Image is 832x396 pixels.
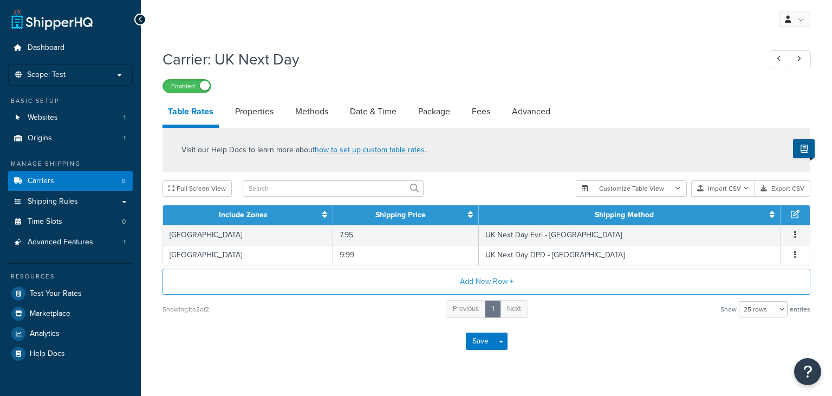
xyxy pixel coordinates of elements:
a: Carriers8 [8,171,133,191]
a: Marketplace [8,304,133,323]
h1: Carrier: UK Next Day [162,49,750,70]
a: Shipping Method [595,209,654,220]
a: Time Slots0 [8,212,133,232]
li: Time Slots [8,212,133,232]
label: Enabled [163,80,211,93]
span: 0 [122,217,126,226]
div: Basic Setup [8,96,133,106]
a: Analytics [8,324,133,343]
td: 9.99 [333,245,479,265]
a: 1 [485,300,501,318]
div: Showing 1 to 2 of 2 [162,302,209,317]
a: Next Record [790,50,811,68]
a: Table Rates [162,99,219,128]
button: Export CSV [755,180,810,197]
span: Help Docs [30,349,65,359]
span: 1 [123,238,126,247]
span: 1 [123,134,126,143]
button: Full Screen View [162,180,232,197]
a: Previous [446,300,486,318]
p: Visit our Help Docs to learn more about . [181,144,426,156]
button: Open Resource Center [794,358,821,385]
button: Import CSV [691,180,755,197]
a: Websites1 [8,108,133,128]
button: Add New Row + [162,269,810,295]
span: Advanced Features [28,238,93,247]
span: Websites [28,113,58,122]
td: 7.95 [333,225,479,245]
span: Carriers [28,177,54,186]
span: Next [507,303,521,314]
button: Save [466,333,495,350]
span: Dashboard [28,43,64,53]
a: Shipping Price [375,209,426,220]
a: Next [500,300,528,318]
td: [GEOGRAPHIC_DATA] [163,225,333,245]
a: how to set up custom table rates [315,144,425,155]
a: Previous Record [770,50,791,68]
span: Time Slots [28,217,62,226]
div: Manage Shipping [8,159,133,168]
a: Include Zones [219,209,268,220]
a: Fees [466,99,496,125]
span: Scope: Test [27,70,66,80]
a: Methods [290,99,334,125]
a: Dashboard [8,38,133,58]
a: Advanced Features1 [8,232,133,252]
span: Analytics [30,329,60,339]
td: UK Next Day Evri - [GEOGRAPHIC_DATA] [479,225,781,245]
span: Marketplace [30,309,70,319]
li: Advanced Features [8,232,133,252]
a: Origins1 [8,128,133,148]
span: Test Your Rates [30,289,82,298]
input: Search [243,180,424,197]
td: UK Next Day DPD - [GEOGRAPHIC_DATA] [479,245,781,265]
span: Origins [28,134,52,143]
a: Date & Time [344,99,402,125]
li: Carriers [8,171,133,191]
span: 1 [123,113,126,122]
button: Show Help Docs [793,139,815,158]
a: Shipping Rules [8,192,133,212]
li: Origins [8,128,133,148]
a: Help Docs [8,344,133,363]
div: Resources [8,272,133,281]
span: 8 [122,177,126,186]
li: Websites [8,108,133,128]
a: Test Your Rates [8,284,133,303]
a: Properties [230,99,279,125]
a: Advanced [506,99,556,125]
span: Shipping Rules [28,197,78,206]
span: Show [720,302,737,317]
span: entries [790,302,810,317]
button: Customize Table View [576,180,687,197]
a: Package [413,99,456,125]
span: Previous [453,303,479,314]
td: [GEOGRAPHIC_DATA] [163,245,333,265]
